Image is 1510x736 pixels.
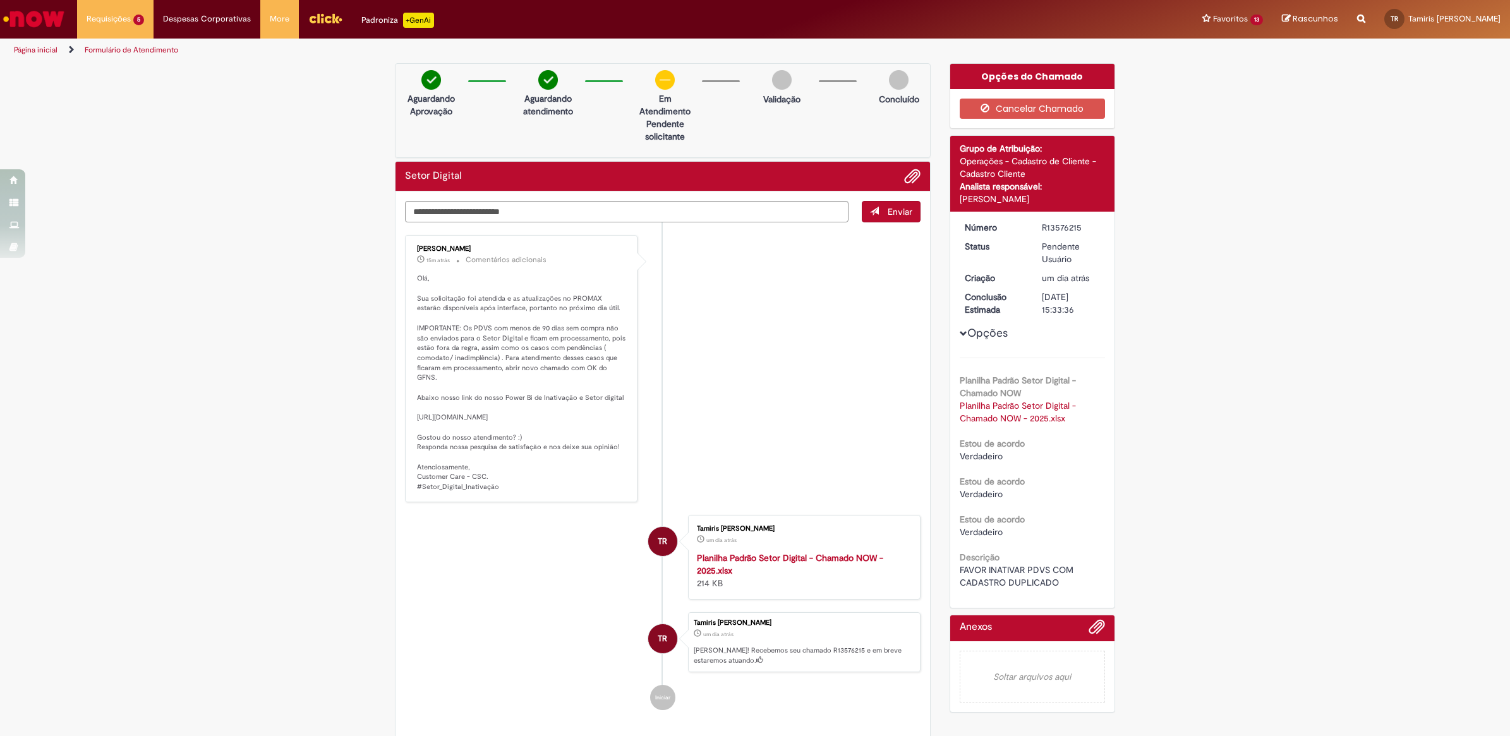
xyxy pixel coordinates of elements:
p: +GenAi [403,13,434,28]
img: circle-minus.png [655,70,675,90]
span: 5 [133,15,144,25]
div: Operações - Cadastro de Cliente - Cadastro Cliente [960,155,1106,180]
div: Tamiris [PERSON_NAME] [697,525,907,533]
span: Verdadeiro [960,450,1003,462]
div: Tamiris Goulart Raymann [648,527,677,556]
div: Tamiris [PERSON_NAME] [694,619,914,627]
b: Estou de acordo [960,514,1025,525]
time: 29/09/2025 11:33:09 [706,536,737,544]
dt: Status [955,240,1033,253]
div: [DATE] 15:33:36 [1042,291,1101,316]
li: Tamiris Goulart Raymann [405,612,921,673]
p: Concluído [879,93,919,106]
span: TR [658,526,667,557]
div: Opções do Chamado [950,64,1115,89]
img: img-circle-grey.png [889,70,909,90]
span: Verdadeiro [960,488,1003,500]
img: check-circle-green.png [421,70,441,90]
em: Soltar arquivos aqui [960,651,1106,703]
ul: Trilhas de página [9,39,997,62]
a: Download de Planilha Padrão Setor Digital - Chamado NOW - 2025.xlsx [960,400,1078,424]
div: Padroniza [361,13,434,28]
button: Adicionar anexos [904,168,921,184]
a: Formulário de Atendimento [85,45,178,55]
div: 214 KB [697,552,907,589]
img: check-circle-green.png [538,70,558,90]
span: 15m atrás [426,256,450,264]
b: Descrição [960,552,1000,563]
b: Estou de acordo [960,438,1025,449]
span: um dia atrás [703,630,734,638]
div: Grupo de Atribuição: [960,142,1106,155]
span: um dia atrás [1042,272,1089,284]
span: Enviar [888,206,912,217]
p: Aguardando atendimento [517,92,579,118]
p: Validação [763,93,800,106]
span: TR [1391,15,1398,23]
p: [PERSON_NAME]! Recebemos seu chamado R13576215 e em breve estaremos atuando. [694,646,914,665]
span: 13 [1250,15,1263,25]
img: img-circle-grey.png [772,70,792,90]
span: Requisições [87,13,131,25]
span: Despesas Corporativas [163,13,251,25]
dt: Número [955,221,1033,234]
b: Estou de acordo [960,476,1025,487]
span: um dia atrás [706,536,737,544]
p: Pendente solicitante [634,118,696,143]
textarea: Digite sua mensagem aqui... [405,201,849,223]
div: Tamiris Goulart Raymann [648,624,677,653]
a: Página inicial [14,45,57,55]
h2: Setor Digital Histórico de tíquete [405,171,462,182]
a: Planilha Padrão Setor Digital - Chamado NOW - 2025.xlsx [697,552,883,576]
div: Analista responsável: [960,180,1106,193]
div: Pendente Usuário [1042,240,1101,265]
time: 29/09/2025 11:33:33 [1042,272,1089,284]
span: TR [658,624,667,654]
p: Aguardando Aprovação [401,92,462,118]
div: 29/09/2025 11:33:33 [1042,272,1101,284]
span: Verdadeiro [960,526,1003,538]
small: Comentários adicionais [466,255,547,265]
span: Rascunhos [1293,13,1338,25]
h2: Anexos [960,622,992,633]
dt: Conclusão Estimada [955,291,1033,316]
a: Rascunhos [1282,13,1338,25]
button: Enviar [862,201,921,222]
dt: Criação [955,272,1033,284]
button: Cancelar Chamado [960,99,1106,119]
time: 29/09/2025 11:33:33 [703,630,734,638]
div: [PERSON_NAME] [960,193,1106,205]
div: [PERSON_NAME] [417,245,627,253]
span: FAVOR INATIVAR PDVS COM CADASTRO DUPLICADO [960,564,1076,588]
b: Planilha Padrão Setor Digital - Chamado NOW [960,375,1076,399]
span: More [270,13,289,25]
span: Favoritos [1213,13,1248,25]
p: Olá, Sua solicitação foi atendida e as atualizações no PROMAX estarão disponíveis após interface,... [417,274,627,492]
img: ServiceNow [1,6,66,32]
p: Em Atendimento [634,92,696,118]
span: Tamiris [PERSON_NAME] [1408,13,1501,24]
time: 30/09/2025 11:31:44 [426,256,450,264]
ul: Histórico de tíquete [405,222,921,723]
img: click_logo_yellow_360x200.png [308,9,342,28]
div: R13576215 [1042,221,1101,234]
button: Adicionar anexos [1089,618,1105,641]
